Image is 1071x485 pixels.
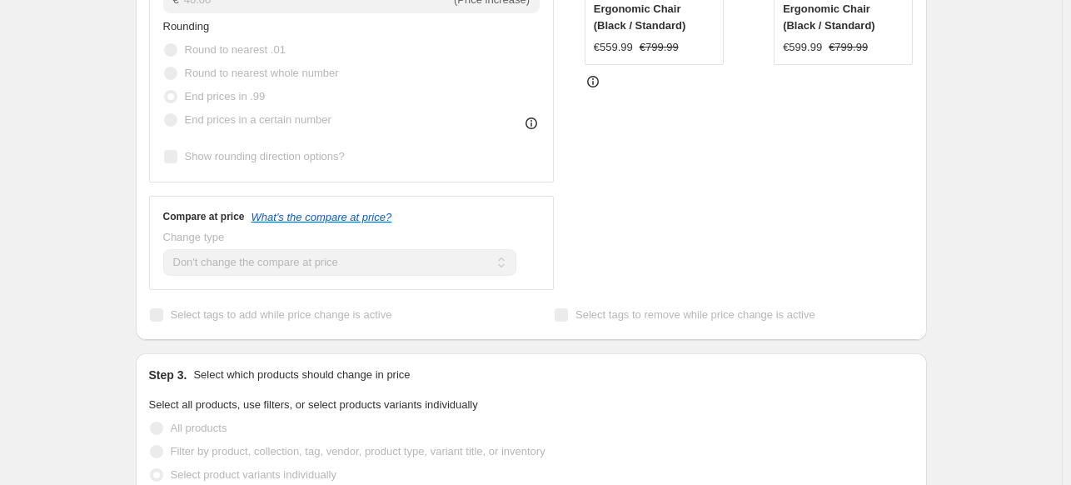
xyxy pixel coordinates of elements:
[185,90,266,102] span: End prices in .99
[171,445,545,457] span: Filter by product, collection, tag, vendor, product type, variant title, or inventory
[185,67,339,79] span: Round to nearest whole number
[193,367,410,383] p: Select which products should change in price
[185,43,286,56] span: Round to nearest .01
[171,308,392,321] span: Select tags to add while price change is active
[575,308,815,321] span: Select tags to remove while price change is active
[163,20,210,32] span: Rounding
[149,367,187,383] h2: Step 3.
[594,41,633,53] span: €559.99
[171,468,336,481] span: Select product variants individually
[149,398,478,411] span: Select all products, use filters, or select products variants individually
[163,231,225,243] span: Change type
[171,422,227,434] span: All products
[163,210,245,223] h3: Compare at price
[640,41,679,53] span: €799.99
[783,41,822,53] span: €599.99
[185,150,345,162] span: Show rounding direction options?
[185,113,331,126] span: End prices in a certain number
[829,41,868,53] span: €799.99
[252,211,392,223] button: What's the compare at price?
